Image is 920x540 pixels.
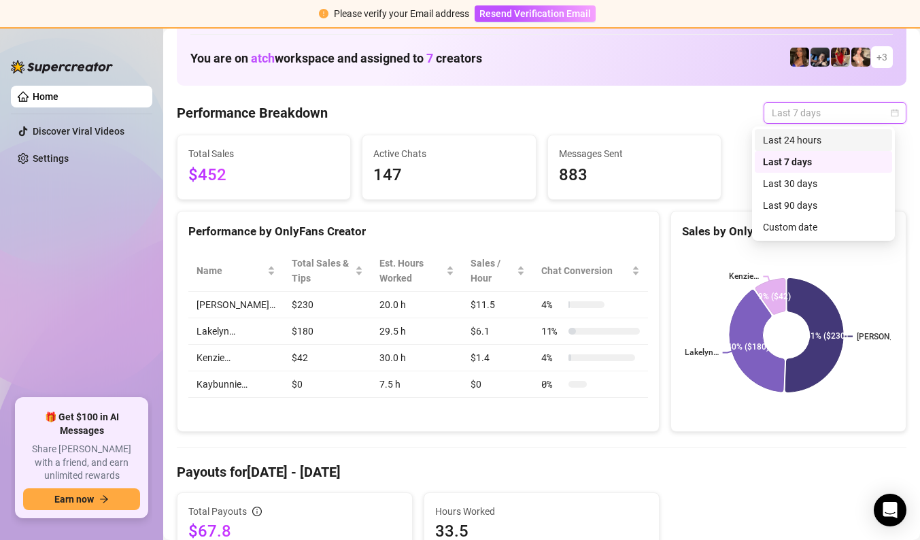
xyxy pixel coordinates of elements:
[251,51,275,65] span: atch
[790,48,809,67] img: Kenzie
[23,443,140,483] span: Share [PERSON_NAME] with a friend, and earn unlimited rewards
[685,348,719,358] text: Lakelyn…
[763,154,884,169] div: Last 7 days
[197,263,265,278] span: Name
[755,216,892,238] div: Custom date
[541,324,563,339] span: 11 %
[23,488,140,510] button: Earn nowarrow-right
[188,318,284,345] td: Lakelyn…
[479,8,591,19] span: Resend Verification Email
[755,151,892,173] div: Last 7 days
[462,250,533,292] th: Sales / Hour
[188,504,247,519] span: Total Payouts
[188,345,284,371] td: Kenzie…
[462,371,533,398] td: $0
[763,176,884,191] div: Last 30 days
[729,272,759,282] text: Kenzie…
[772,103,898,123] span: Last 7 days
[371,371,462,398] td: 7.5 h
[462,318,533,345] td: $6.1
[426,51,433,65] span: 7
[533,250,648,292] th: Chat Conversion
[811,48,830,67] img: Lakelyn
[23,411,140,437] span: 🎁 Get $100 in AI Messages
[284,318,371,345] td: $180
[471,256,514,286] span: Sales / Hour
[755,195,892,216] div: Last 90 days
[190,51,482,66] h1: You are on workspace and assigned to creators
[891,109,899,117] span: calendar
[292,256,352,286] span: Total Sales & Tips
[435,504,648,519] span: Hours Worked
[763,133,884,148] div: Last 24 hours
[252,507,262,516] span: info-circle
[371,345,462,371] td: 30.0 h
[54,494,94,505] span: Earn now
[11,60,113,73] img: logo-BBDzfeDw.svg
[373,163,524,188] span: 147
[475,5,596,22] button: Resend Verification Email
[831,48,850,67] img: Caroline
[188,250,284,292] th: Name
[541,297,563,312] span: 4 %
[188,292,284,318] td: [PERSON_NAME]…
[188,371,284,398] td: Kaybunnie…
[874,494,906,526] div: Open Intercom Messenger
[177,462,906,482] h4: Payouts for [DATE] - [DATE]
[763,220,884,235] div: Custom date
[33,153,69,164] a: Settings
[559,163,710,188] span: 883
[462,345,533,371] td: $1.4
[373,146,524,161] span: Active Chats
[763,198,884,213] div: Last 90 days
[371,292,462,318] td: 20.0 h
[462,292,533,318] td: $11.5
[284,250,371,292] th: Total Sales & Tips
[284,345,371,371] td: $42
[319,9,328,18] span: exclamation-circle
[188,222,648,241] div: Performance by OnlyFans Creator
[755,129,892,151] div: Last 24 hours
[851,48,870,67] img: Kaybunnie
[541,350,563,365] span: 4 %
[334,6,469,21] div: Please verify your Email address
[99,494,109,504] span: arrow-right
[876,50,887,65] span: + 3
[379,256,443,286] div: Est. Hours Worked
[541,377,563,392] span: 0 %
[559,146,710,161] span: Messages Sent
[33,91,58,102] a: Home
[284,292,371,318] td: $230
[188,146,339,161] span: Total Sales
[755,173,892,195] div: Last 30 days
[284,371,371,398] td: $0
[371,318,462,345] td: 29.5 h
[682,222,895,241] div: Sales by OnlyFans Creator
[188,163,339,188] span: $452
[541,263,629,278] span: Chat Conversion
[177,103,328,122] h4: Performance Breakdown
[33,126,124,137] a: Discover Viral Videos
